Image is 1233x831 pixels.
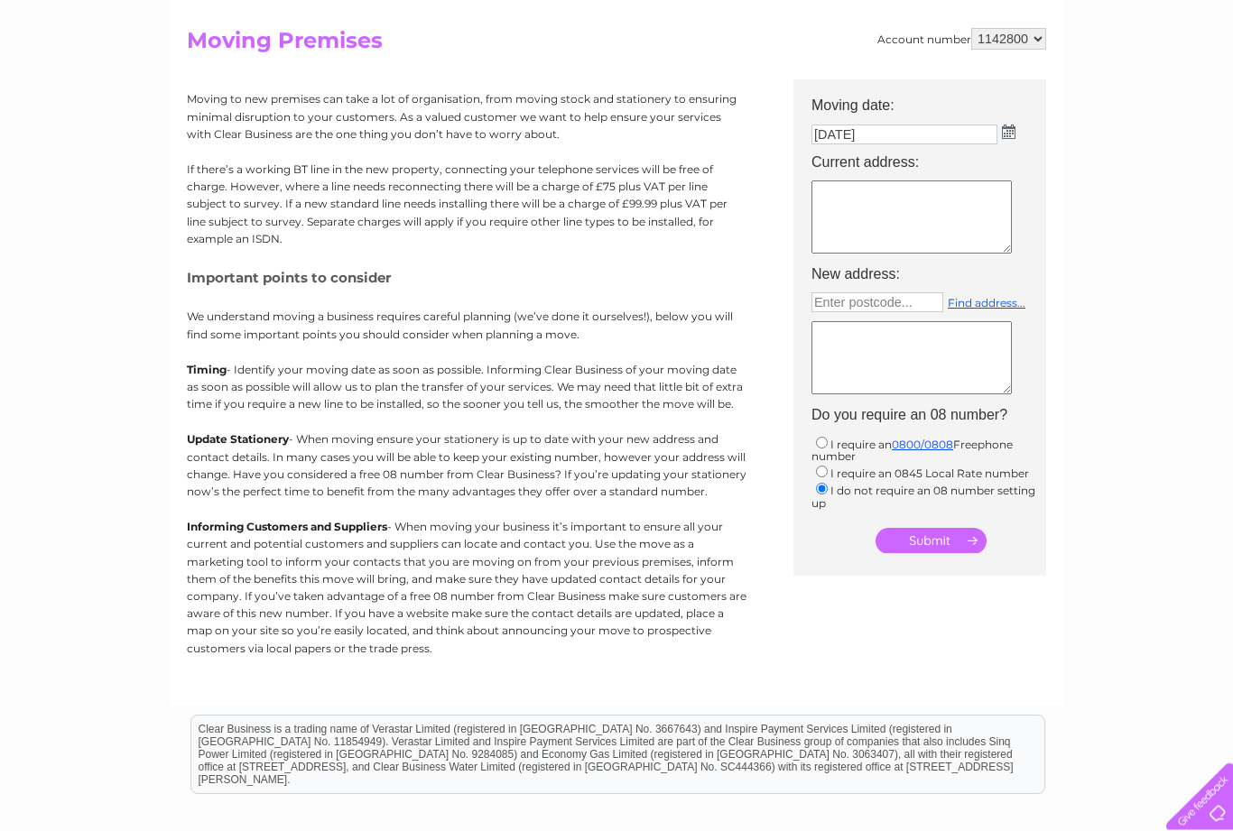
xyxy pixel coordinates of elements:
a: Water [915,77,950,90]
b: Timing [187,364,227,377]
a: Energy [960,77,1000,90]
th: Do you require an 08 number? [802,402,1055,429]
p: Moving to new premises can take a lot of organisation, from moving stock and stationery to ensuri... [187,91,746,143]
input: Submit [876,529,987,554]
th: New address: [802,262,1055,289]
p: - Identify your moving date as soon as possible. Informing Clear Business of your moving date as ... [187,362,746,414]
b: Update Stationery [187,433,289,447]
th: Current address: [802,150,1055,177]
a: Find address... [948,297,1025,310]
div: Account number [877,29,1046,51]
a: 0800/0808 [892,439,953,452]
p: - When moving ensure your stationery is up to date with your new address and contact details. In ... [187,431,746,501]
a: 0333 014 3131 [893,9,1017,32]
h5: Important points to consider [187,271,746,286]
a: Telecoms [1011,77,1065,90]
p: If there’s a working BT line in the new property, connecting your telephone services will be free... [187,162,746,248]
img: ... [1002,125,1015,140]
p: We understand moving a business requires careful planning (we’ve done it ourselves!), below you w... [187,309,746,343]
div: Clear Business is a trading name of Verastar Limited (registered in [GEOGRAPHIC_DATA] No. 3667643... [191,10,1044,88]
a: Contact [1113,77,1157,90]
a: Log out [1173,77,1216,90]
a: Blog [1076,77,1102,90]
th: Moving date: [802,80,1055,120]
h2: Moving Premises [187,29,1046,63]
img: logo.png [43,47,135,102]
b: Informing Customers and Suppliers [187,521,387,534]
td: I require an Freephone number I require an 0845 Local Rate number I do not require an 08 number s... [802,430,1055,515]
p: - When moving your business it’s important to ensure all your current and potential customers and... [187,519,746,658]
